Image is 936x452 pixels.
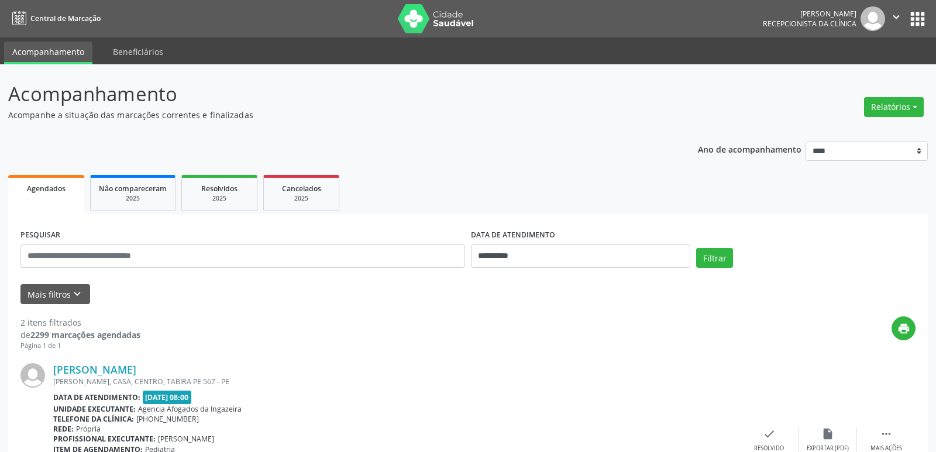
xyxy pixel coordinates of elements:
[8,109,652,121] p: Acompanhe a situação das marcações correntes e finalizadas
[20,316,140,329] div: 2 itens filtrados
[53,414,134,424] b: Telefone da clínica:
[20,363,45,388] img: img
[20,341,140,351] div: Página 1 de 1
[8,80,652,109] p: Acompanhamento
[885,6,907,31] button: 
[53,377,740,387] div: [PERSON_NAME], CASA, CENTRO, TABIRA PE 567 - PE
[136,414,199,424] span: [PHONE_NUMBER]
[99,184,167,194] span: Não compareceram
[282,184,321,194] span: Cancelados
[880,427,893,440] i: 
[158,434,214,444] span: [PERSON_NAME]
[76,424,101,434] span: Própria
[99,194,167,203] div: 2025
[105,42,171,62] a: Beneficiários
[20,284,90,305] button: Mais filtroskeyboard_arrow_down
[821,427,834,440] i: insert_drive_file
[890,11,903,23] i: 
[698,142,801,156] p: Ano de acompanhamento
[138,404,242,414] span: Agencia Afogados da Ingazeira
[53,424,74,434] b: Rede:
[4,42,92,64] a: Acompanhamento
[272,194,331,203] div: 2025
[696,248,733,268] button: Filtrar
[201,184,238,194] span: Resolvidos
[763,9,856,19] div: [PERSON_NAME]
[8,9,101,28] a: Central de Marcação
[907,9,928,29] button: apps
[861,6,885,31] img: img
[30,329,140,340] strong: 2299 marcações agendadas
[53,392,140,402] b: Data de atendimento:
[53,434,156,444] b: Profissional executante:
[763,427,776,440] i: check
[892,316,916,340] button: print
[143,391,192,404] span: [DATE] 08:00
[897,322,910,335] i: print
[20,226,60,244] label: PESQUISAR
[53,363,136,376] a: [PERSON_NAME]
[471,226,555,244] label: DATA DE ATENDIMENTO
[27,184,66,194] span: Agendados
[864,97,924,117] button: Relatórios
[20,329,140,341] div: de
[53,404,136,414] b: Unidade executante:
[30,13,101,23] span: Central de Marcação
[71,288,84,301] i: keyboard_arrow_down
[190,194,249,203] div: 2025
[763,19,856,29] span: Recepcionista da clínica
